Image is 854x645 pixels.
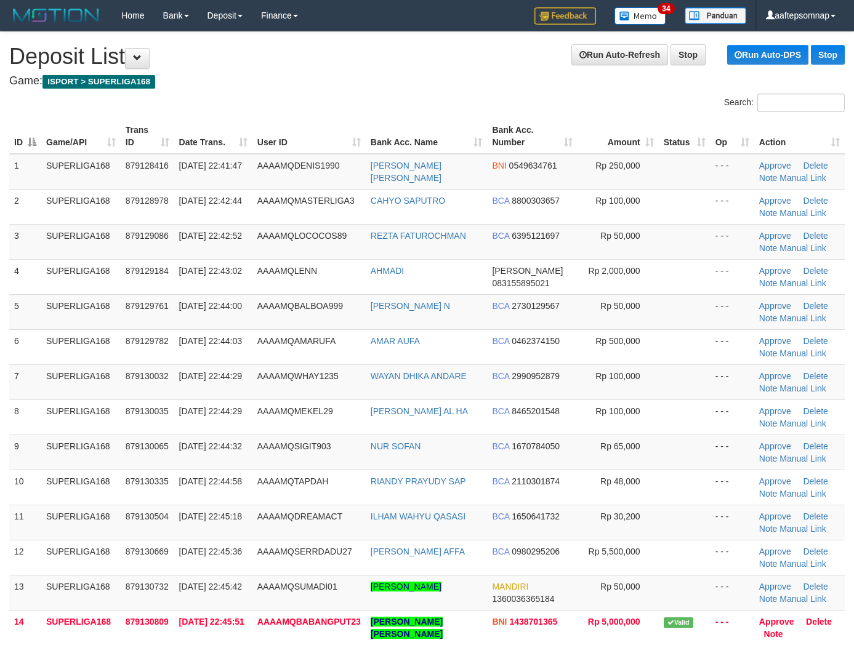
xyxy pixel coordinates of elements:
th: Status: activate to sort column ascending [659,119,711,154]
a: Manual Link [779,594,826,604]
img: panduan.png [685,7,746,24]
img: MOTION_logo.png [9,6,103,25]
th: ID: activate to sort column descending [9,119,41,154]
td: SUPERLIGA168 [41,294,121,329]
a: Manual Link [779,383,826,393]
td: - - - [711,470,754,505]
td: - - - [711,224,754,259]
span: [DATE] 22:45:36 [179,547,242,556]
span: Rp 30,200 [600,511,640,521]
td: 8 [9,399,41,435]
span: AAAAMQTAPDAH [257,476,329,486]
span: AAAAMQSERRDADU27 [257,547,352,556]
a: [PERSON_NAME] [371,582,441,591]
td: 5 [9,294,41,329]
th: Game/API: activate to sort column ascending [41,119,121,154]
span: BCA [492,196,509,206]
th: Action: activate to sort column ascending [754,119,845,154]
span: Rp 5,000,000 [588,617,640,627]
a: Delete [803,511,828,521]
th: Date Trans.: activate to sort column ascending [174,119,252,154]
a: Note [759,559,778,569]
span: Copy 1360036365184 to clipboard [492,594,554,604]
td: SUPERLIGA168 [41,610,121,645]
span: Rp 2,000,000 [589,266,640,276]
span: [DATE] 22:45:18 [179,511,242,521]
a: Manual Link [779,348,826,358]
span: AAAAMQAMARUFA [257,336,336,346]
th: Op: activate to sort column ascending [711,119,754,154]
a: Note [759,243,778,253]
td: - - - [711,575,754,610]
td: 6 [9,329,41,364]
span: 879129782 [126,336,169,346]
span: BCA [492,231,509,241]
span: [DATE] 22:44:29 [179,406,242,416]
td: - - - [711,189,754,224]
span: Copy 2110301874 to clipboard [512,476,560,486]
td: 14 [9,610,41,645]
a: Manual Link [779,173,826,183]
span: [DATE] 22:43:02 [179,266,242,276]
a: Delete [803,196,828,206]
span: [DATE] 22:44:29 [179,371,242,381]
a: Note [759,383,778,393]
a: Approve [759,406,791,416]
span: AAAAMQDREAMACT [257,511,342,521]
span: Copy 083155895021 to clipboard [492,278,549,288]
a: Manual Link [779,419,826,428]
span: Rp 100,000 [595,196,640,206]
td: - - - [711,540,754,575]
td: 2 [9,189,41,224]
a: Approve [759,511,791,521]
a: Run Auto-DPS [727,45,808,65]
span: [DATE] 22:42:44 [179,196,242,206]
td: SUPERLIGA168 [41,154,121,190]
span: BCA [492,406,509,416]
span: [DATE] 22:42:52 [179,231,242,241]
span: AAAAMQMEKEL29 [257,406,333,416]
h1: Deposit List [9,44,845,69]
a: Manual Link [779,208,826,218]
a: Manual Link [779,524,826,534]
td: 4 [9,259,41,294]
a: Stop [811,45,845,65]
a: Approve [759,301,791,311]
a: Note [759,489,778,499]
a: Manual Link [779,454,826,463]
a: Approve [759,617,794,627]
th: Bank Acc. Name: activate to sort column ascending [366,119,488,154]
span: [DATE] 22:45:42 [179,582,242,591]
td: 7 [9,364,41,399]
span: BNI [492,617,507,627]
span: 879130065 [126,441,169,451]
a: Manual Link [779,278,826,288]
td: SUPERLIGA168 [41,224,121,259]
a: NUR SOFAN [371,441,421,451]
td: SUPERLIGA168 [41,505,121,540]
span: 879128978 [126,196,169,206]
td: - - - [711,329,754,364]
td: - - - [711,154,754,190]
span: Rp 100,000 [595,406,640,416]
span: BCA [492,336,509,346]
td: SUPERLIGA168 [41,329,121,364]
a: ILHAM WAHYU QASASI [371,511,465,521]
span: Rp 50,000 [600,231,640,241]
span: [PERSON_NAME] [492,266,563,276]
td: SUPERLIGA168 [41,364,121,399]
span: Rp 5,500,000 [589,547,640,556]
a: Approve [759,582,791,591]
span: AAAAMQSIGIT903 [257,441,331,451]
td: SUPERLIGA168 [41,470,121,505]
td: 12 [9,540,41,575]
a: WAYAN DHIKA ANDARE [371,371,467,381]
a: Approve [759,371,791,381]
a: [PERSON_NAME] [PERSON_NAME] [371,161,441,183]
td: SUPERLIGA168 [41,435,121,470]
span: 879130504 [126,511,169,521]
a: [PERSON_NAME] AFFA [371,547,465,556]
a: Delete [803,161,828,170]
td: - - - [711,610,754,645]
a: Approve [759,266,791,276]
